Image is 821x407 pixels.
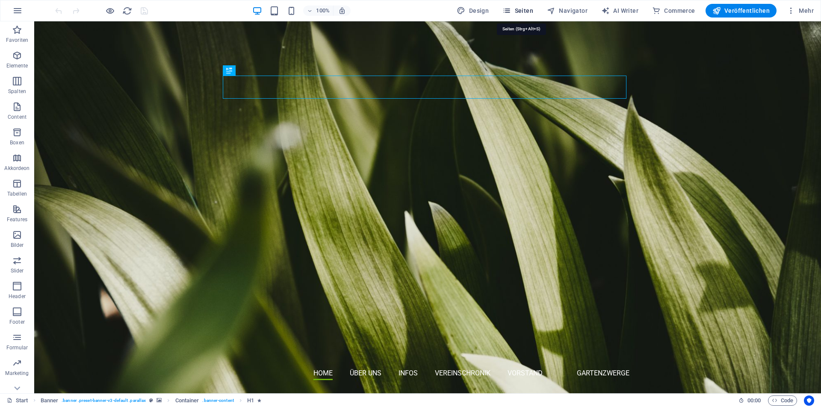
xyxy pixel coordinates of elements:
p: Footer [9,319,25,325]
span: Klick zum Auswählen. Doppelklick zum Bearbeiten [175,395,199,406]
span: . banner-content [202,395,233,406]
p: Akkordeon [4,165,30,172]
span: Design [457,6,489,15]
span: . banner .preset-banner-v3-default .parallax [62,395,146,406]
a: Klick, um Auswahl aufzuheben. Doppelklick öffnet Seitenverwaltung [7,395,28,406]
button: Usercentrics [804,395,814,406]
button: 100% [303,6,334,16]
h6: Session-Zeit [738,395,761,406]
nav: breadcrumb [41,395,262,406]
i: Dieses Element ist ein anpassbares Preset [149,398,153,403]
i: Bei Größenänderung Zoomstufe automatisch an das gewählte Gerät anpassen. [338,7,346,15]
button: reload [122,6,132,16]
span: Mehr [787,6,814,15]
button: AI Writer [598,4,642,18]
span: : [753,397,755,404]
button: Navigator [543,4,591,18]
button: Commerce [649,4,699,18]
span: Veröffentlichen [712,6,770,15]
i: Element enthält eine Animation [257,398,261,403]
i: Element verfügt über einen Hintergrund [157,398,162,403]
span: Commerce [652,6,695,15]
span: AI Writer [601,6,638,15]
button: Veröffentlichen [706,4,777,18]
span: Code [772,395,793,406]
p: Marketing [5,370,29,377]
h6: 100% [316,6,330,16]
p: Elemente [6,62,28,69]
p: Spalten [8,88,26,95]
i: Seite neu laden [122,6,132,16]
p: Slider [11,267,24,274]
span: 00 00 [747,395,761,406]
p: Boxen [10,139,24,146]
span: Klick zum Auswählen. Doppelklick zum Bearbeiten [247,395,254,406]
span: Klick zum Auswählen. Doppelklick zum Bearbeiten [41,395,59,406]
p: Content [8,114,27,120]
button: Design [453,4,492,18]
span: Seiten [502,6,533,15]
button: Mehr [783,4,817,18]
button: Klicke hier, um den Vorschau-Modus zu verlassen [105,6,115,16]
p: Features [7,216,27,223]
p: Formular [6,344,28,351]
button: Seiten [499,4,537,18]
p: Bilder [11,242,24,249]
span: Navigator [547,6,588,15]
p: Header [9,293,26,300]
p: Tabellen [7,190,27,197]
p: Favoriten [6,37,28,44]
button: Code [768,395,797,406]
div: Design (Strg+Alt+Y) [453,4,492,18]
